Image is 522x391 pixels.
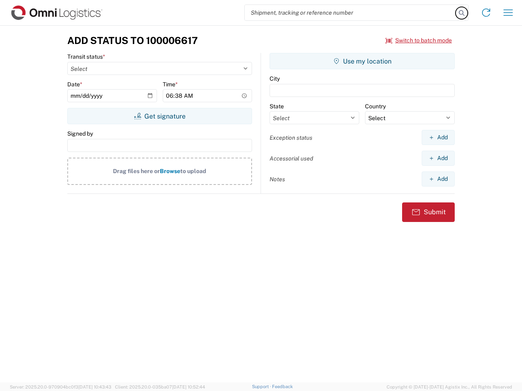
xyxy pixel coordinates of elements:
[113,168,160,174] span: Drag files here or
[422,151,455,166] button: Add
[163,81,178,88] label: Time
[67,81,82,88] label: Date
[270,155,313,162] label: Accessorial used
[67,53,105,60] label: Transit status
[270,53,455,69] button: Use my location
[272,384,293,389] a: Feedback
[422,130,455,145] button: Add
[270,103,284,110] label: State
[387,383,512,391] span: Copyright © [DATE]-[DATE] Agistix Inc., All Rights Reserved
[270,134,312,141] label: Exception status
[160,168,180,174] span: Browse
[67,108,252,124] button: Get signature
[67,130,93,137] label: Signed by
[402,202,455,222] button: Submit
[245,5,456,20] input: Shipment, tracking or reference number
[270,176,285,183] label: Notes
[10,384,111,389] span: Server: 2025.20.0-970904bc0f3
[78,384,111,389] span: [DATE] 10:43:43
[270,75,280,82] label: City
[385,34,452,47] button: Switch to batch mode
[115,384,205,389] span: Client: 2025.20.0-035ba07
[365,103,386,110] label: Country
[180,168,206,174] span: to upload
[67,35,198,46] h3: Add Status to 100006617
[422,171,455,187] button: Add
[172,384,205,389] span: [DATE] 10:52:44
[252,384,272,389] a: Support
